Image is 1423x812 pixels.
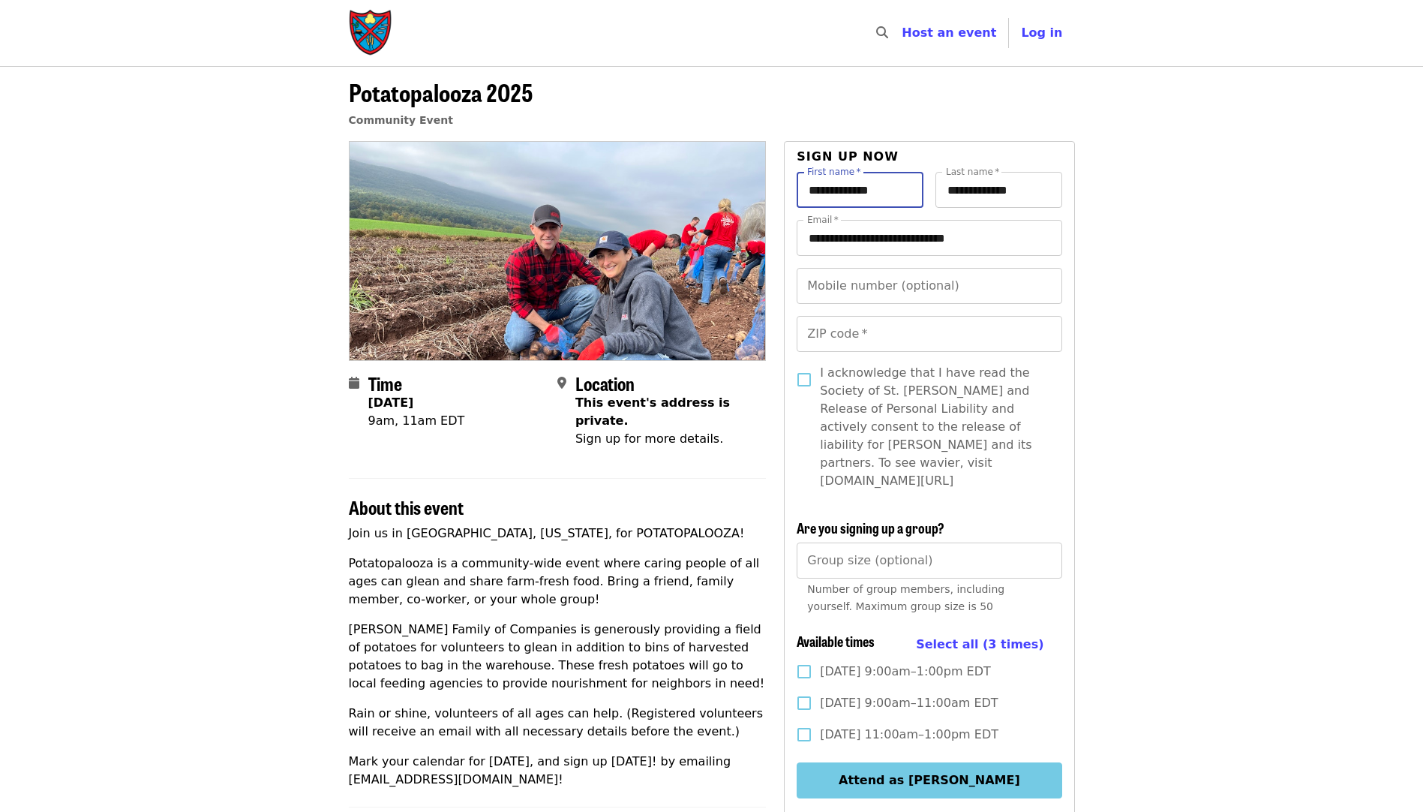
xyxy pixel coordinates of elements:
[349,74,533,110] span: Potatopalooza 2025
[807,583,1004,612] span: Number of group members, including yourself. Maximum group size is 50
[349,525,767,543] p: Join us in [GEOGRAPHIC_DATA], [US_STATE], for POTATOPALOOZA!
[820,364,1049,490] span: I acknowledge that I have read the Society of St. [PERSON_NAME] and Release of Personal Liability...
[368,412,465,430] div: 9am, 11am EDT
[902,26,996,40] a: Host an event
[797,762,1061,798] button: Attend as [PERSON_NAME]
[820,726,998,744] span: [DATE] 11:00am–1:00pm EDT
[916,637,1043,651] span: Select all (3 times)
[797,220,1061,256] input: Email
[557,376,566,390] i: map-marker-alt icon
[797,316,1061,352] input: ZIP code
[349,753,767,789] p: Mark your calendar for [DATE], and sign up [DATE]! by emailing [EMAIL_ADDRESS][DOMAIN_NAME]!
[797,543,1061,579] input: [object Object]
[575,395,730,428] span: This event's address is private.
[575,370,635,396] span: Location
[575,432,723,446] span: Sign up for more details.
[349,9,394,57] img: Society of St. Andrew - Home
[797,268,1061,304] input: Mobile number (optional)
[916,633,1043,656] button: Select all (3 times)
[1009,18,1074,48] button: Log in
[946,167,999,176] label: Last name
[1021,26,1062,40] span: Log in
[797,518,944,537] span: Are you signing up a group?
[820,694,998,712] span: [DATE] 9:00am–11:00am EDT
[350,142,766,359] img: Potatopalooza 2025 organized by Society of St. Andrew
[349,494,464,520] span: About this event
[807,215,839,224] label: Email
[349,114,453,126] a: Community Event
[876,26,888,40] i: search icon
[368,395,414,410] strong: [DATE]
[797,631,875,651] span: Available times
[349,555,767,609] p: Potatopalooza is a community-wide event where caring people of all ages can glean and share farm-...
[820,663,990,681] span: [DATE] 9:00am–1:00pm EDT
[349,705,767,741] p: Rain or shine, volunteers of all ages can help. (Registered volunteers will receive an email with...
[349,621,767,693] p: [PERSON_NAME] Family of Companies is generously providing a field of potatoes for volunteers to g...
[807,167,861,176] label: First name
[897,15,909,51] input: Search
[368,370,402,396] span: Time
[797,149,899,164] span: Sign up now
[797,172,923,208] input: First name
[349,376,359,390] i: calendar icon
[935,172,1062,208] input: Last name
